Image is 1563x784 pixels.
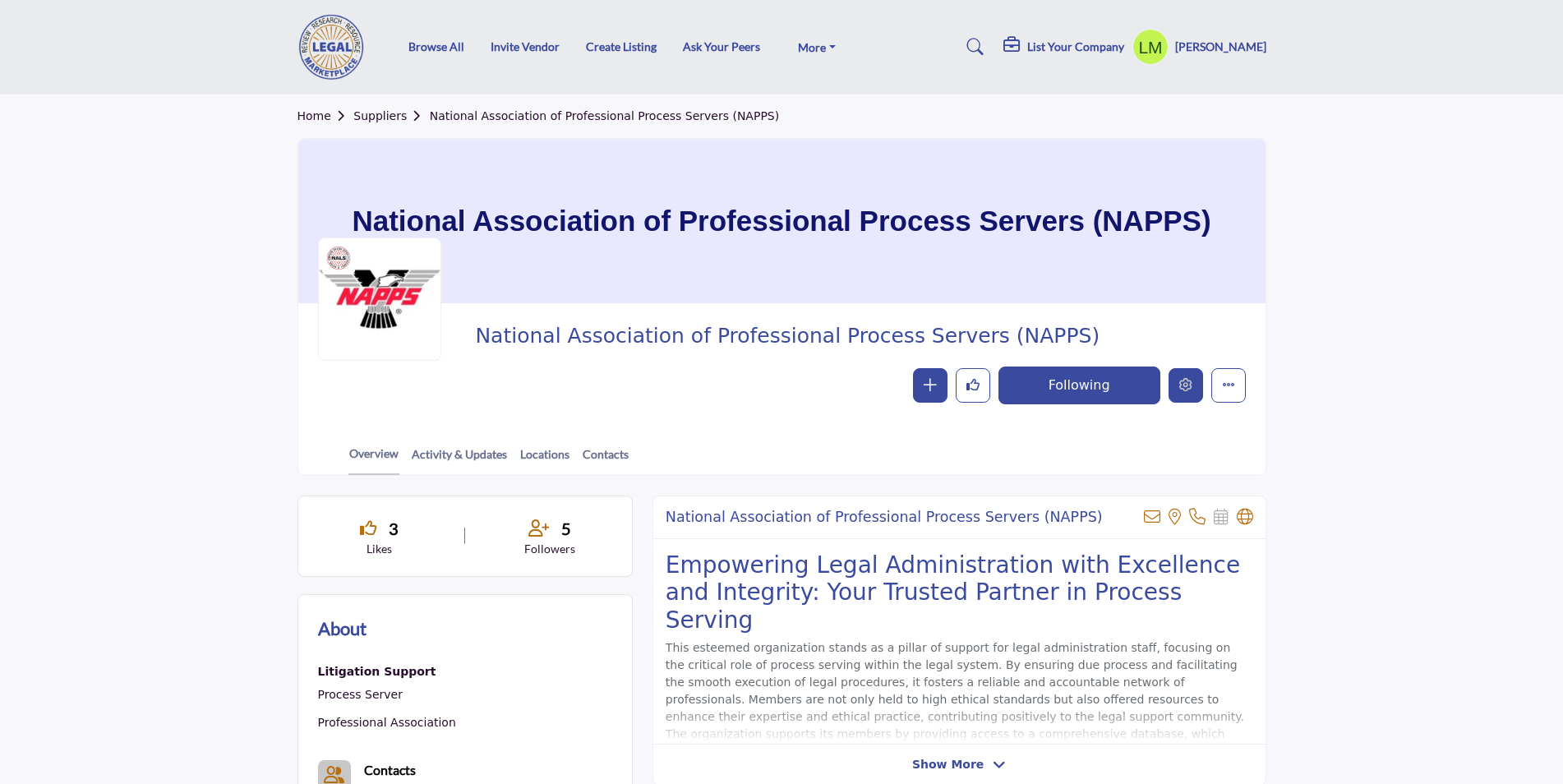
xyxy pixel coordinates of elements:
[519,445,570,474] a: Locations
[318,716,456,729] a: Professional Association
[318,688,403,701] a: Process Server
[389,516,399,541] span: 3
[318,662,456,683] a: Litigation Support
[491,39,560,53] a: Invite Vendor
[318,615,367,642] h2: About
[1132,29,1169,65] button: Show hide supplier dropdown
[318,541,442,557] p: Likes
[318,662,456,683] div: Services to assist during litigation process
[348,445,399,475] a: Overview
[408,39,464,53] a: Browse All
[683,39,760,53] a: Ask Your Peers
[586,39,657,53] a: Create Listing
[488,541,612,557] p: Followers
[786,35,847,58] a: More
[364,762,416,777] b: Contacts
[1211,368,1246,403] button: More details
[297,109,354,122] a: Home
[430,109,779,122] a: National Association of Professional Process Servers (NAPPS)
[1169,368,1203,403] button: Edit company
[666,509,1103,526] h2: National Association of Professional Process Servers (NAPPS)
[1003,37,1124,57] div: List Your Company
[1027,39,1124,54] h5: List Your Company
[411,445,508,474] a: Activity & Updates
[352,139,1210,303] h1: National Association of Professional Process Servers (NAPPS)
[951,34,994,60] a: Search
[475,323,1100,350] span: National Association of Professional Process Servers (NAPPS)
[297,14,375,80] img: site Logo
[666,639,1253,760] p: This esteemed organization stands as a pillar of support for legal administration staff, focusing...
[364,760,416,780] a: Contacts
[561,516,571,541] span: 5
[998,367,1160,404] button: Following
[353,109,429,122] a: Suppliers
[1175,39,1266,55] h5: [PERSON_NAME]
[582,445,629,474] a: Contacts
[912,756,984,773] span: Show More
[326,246,351,270] img: NALS Vendor Partners
[956,368,990,403] button: Like
[666,551,1253,634] h2: Empowering Legal Administration with Excellence and Integrity: Your Trusted Partner in Process Se...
